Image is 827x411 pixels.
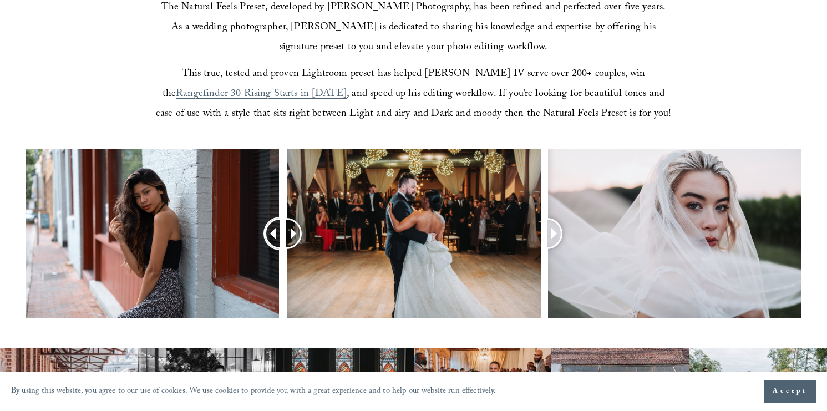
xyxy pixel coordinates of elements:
button: Accept [764,380,816,403]
span: , and speed up his editing workflow. If you’re looking for beautiful tones and ease of use with a... [156,86,671,123]
span: Accept [773,386,808,397]
p: By using this website, you agree to our use of cookies. We use cookies to provide you with a grea... [11,384,496,400]
span: This true, tested and proven Lightroom preset has helped [PERSON_NAME] IV serve over 200+ couples... [163,66,648,103]
a: Rangefinder 30 Rising Starts in [DATE] [176,86,347,103]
